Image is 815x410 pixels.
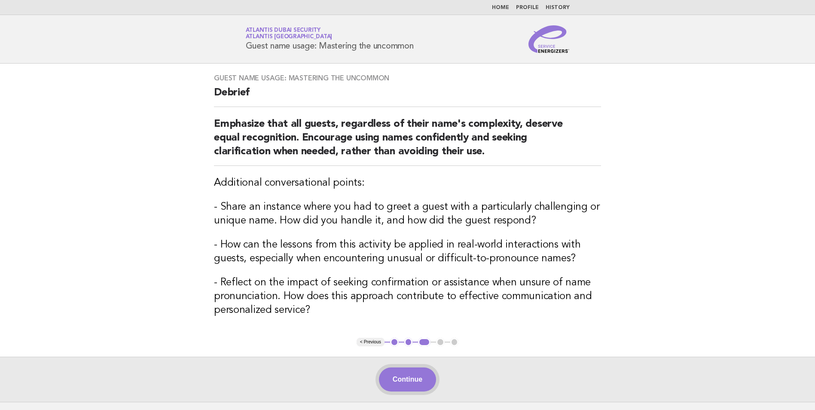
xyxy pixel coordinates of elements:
a: Profile [516,5,539,10]
button: 1 [390,338,399,346]
h3: - How can the lessons from this activity be applied in real-world interactions with guests, espec... [214,238,601,266]
h3: Additional conversational points: [214,176,601,190]
h3: - Reflect on the impact of seeking confirmation or assistance when unsure of name pronunciation. ... [214,276,601,317]
h2: Debrief [214,86,601,107]
h2: Emphasize that all guests, regardless of their name's complexity, deserve equal recognition. Enco... [214,117,601,166]
h3: - Share an instance where you had to greet a guest with a particularly challenging or unique name... [214,200,601,228]
img: Service Energizers [528,25,570,53]
a: History [546,5,570,10]
button: 2 [404,338,413,346]
h3: Guest name usage: Mastering the uncommon [214,74,601,83]
a: Home [492,5,509,10]
button: < Previous [357,338,385,346]
button: Continue [379,367,436,392]
a: Atlantis Dubai SecurityAtlantis [GEOGRAPHIC_DATA] [246,28,333,40]
h1: Guest name usage: Mastering the uncommon [246,28,414,50]
button: 3 [418,338,430,346]
span: Atlantis [GEOGRAPHIC_DATA] [246,34,333,40]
